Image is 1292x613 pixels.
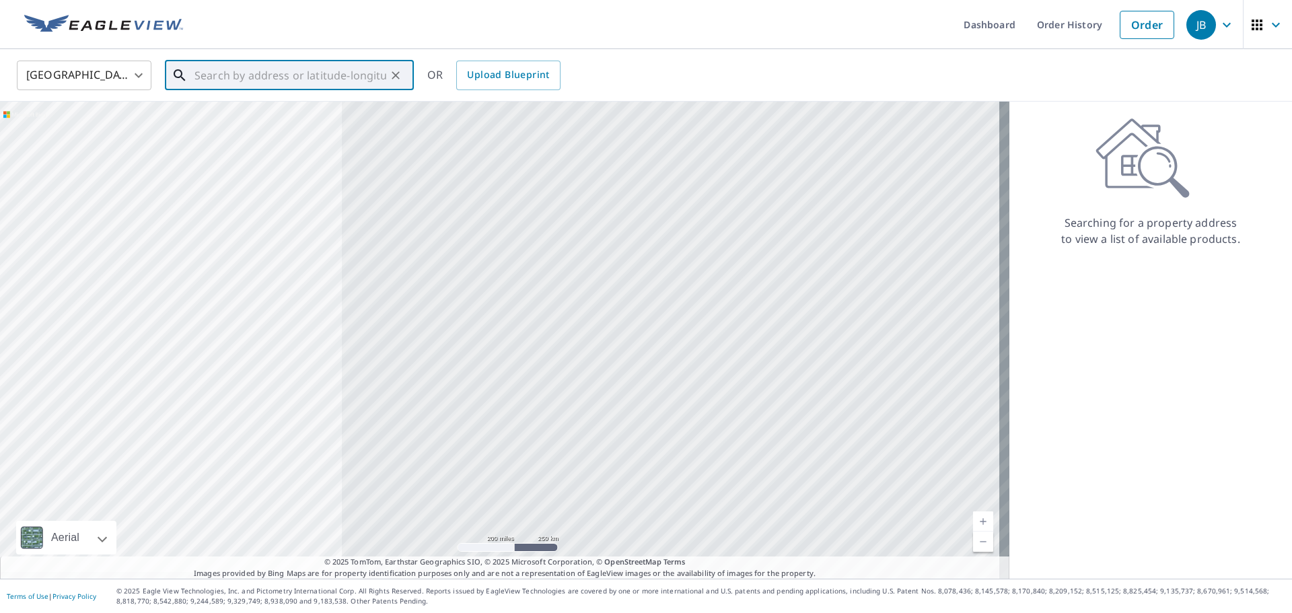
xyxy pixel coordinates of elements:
a: Upload Blueprint [456,61,560,90]
a: Terms [663,556,686,567]
a: Current Level 5, Zoom In [973,511,993,532]
input: Search by address or latitude-longitude [194,57,386,94]
a: Terms of Use [7,591,48,601]
p: | [7,592,96,600]
a: Current Level 5, Zoom Out [973,532,993,552]
div: Aerial [16,521,116,554]
p: © 2025 Eagle View Technologies, Inc. and Pictometry International Corp. All Rights Reserved. Repo... [116,586,1285,606]
a: Order [1120,11,1174,39]
span: © 2025 TomTom, Earthstar Geographics SIO, © 2025 Microsoft Corporation, © [324,556,686,568]
a: OpenStreetMap [604,556,661,567]
div: [GEOGRAPHIC_DATA] [17,57,151,94]
button: Clear [386,66,405,85]
div: JB [1186,10,1216,40]
p: Searching for a property address to view a list of available products. [1061,215,1241,247]
div: OR [427,61,561,90]
span: Upload Blueprint [467,67,549,83]
a: Privacy Policy [52,591,96,601]
img: EV Logo [24,15,183,35]
div: Aerial [47,521,83,554]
